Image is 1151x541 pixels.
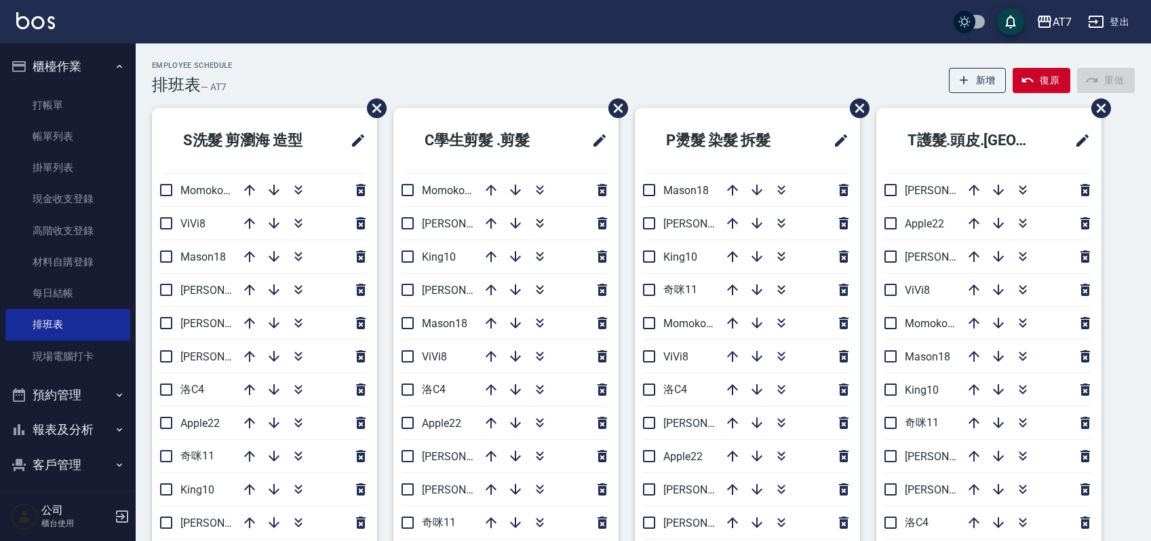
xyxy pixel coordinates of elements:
[16,12,55,29] img: Logo
[357,88,389,128] span: 刪除班表
[5,49,130,84] button: 櫃檯作業
[887,116,1057,165] h2: T護髮.頭皮.[GEOGRAPHIC_DATA]
[5,90,130,121] a: 打帳單
[905,284,930,297] span: ViVi8
[11,503,38,530] img: Person
[1082,10,1135,35] button: 登出
[905,250,995,263] span: [PERSON_NAME] 5
[41,517,111,529] p: 櫃台使用
[180,317,271,330] span: [PERSON_NAME] 5
[422,317,467,330] span: Mason18
[663,283,697,296] span: 奇咪11
[5,309,130,340] a: 排班表
[663,350,688,363] span: ViVi8
[180,449,214,462] span: 奇咪11
[905,416,939,429] span: 奇咪11
[422,417,461,430] span: Apple22
[663,317,718,330] span: Momoko12
[663,517,751,529] span: [PERSON_NAME]9
[1066,124,1091,157] span: 修改班表的標題
[342,124,366,157] span: 修改班表的標題
[5,412,130,447] button: 報表及分析
[663,450,703,463] span: Apple22
[646,116,808,165] h2: P燙髮 染髮 拆髮
[905,483,992,496] span: [PERSON_NAME]9
[840,88,872,128] span: 刪除班表
[422,250,456,263] span: King10
[905,184,992,197] span: [PERSON_NAME]2
[163,116,332,165] h2: S洗髮 剪瀏海 造型
[1053,14,1072,31] div: AT7
[5,278,130,309] a: 每日結帳
[180,483,214,496] span: King10
[180,383,204,396] span: 洛C4
[5,183,130,214] a: 現金收支登錄
[422,217,509,230] span: [PERSON_NAME]9
[180,284,268,297] span: [PERSON_NAME]2
[1081,88,1113,128] span: 刪除班表
[180,350,268,363] span: [PERSON_NAME]6
[180,250,226,263] span: Mason18
[5,246,130,278] a: 材料自購登錄
[663,483,754,496] span: [PERSON_NAME] 5
[663,217,751,230] span: [PERSON_NAME]7
[598,88,630,128] span: 刪除班表
[583,124,608,157] span: 修改班表的標題
[5,482,130,517] button: 員工及薪資
[5,341,130,372] a: 現場電腦打卡
[422,516,456,529] span: 奇咪11
[422,450,509,463] span: [PERSON_NAME]7
[422,284,509,297] span: [PERSON_NAME]6
[5,152,130,183] a: 掛單列表
[1013,68,1070,93] button: 復原
[422,483,509,496] span: [PERSON_NAME]2
[5,447,130,483] button: 客戶管理
[5,377,130,413] button: 預約管理
[422,350,447,363] span: ViVi8
[905,350,950,363] span: Mason18
[5,121,130,152] a: 帳單列表
[905,317,960,330] span: Momoko12
[663,250,697,263] span: King10
[1031,8,1077,36] button: AT7
[422,383,446,396] span: 洛C4
[180,217,206,230] span: ViVi8
[825,124,849,157] span: 修改班表的標題
[201,80,227,94] h6: — AT7
[422,184,477,197] span: Momoko12
[152,61,233,70] h2: Employee Schedule
[180,184,235,197] span: Momoko12
[663,383,687,396] span: 洛C4
[180,417,220,430] span: Apple22
[905,384,939,396] span: King10
[905,516,929,529] span: 洛C4
[5,215,130,246] a: 高階收支登錄
[404,116,566,165] h2: C學生剪髮 .剪髮
[997,8,1024,35] button: save
[152,75,201,94] h3: 排班表
[180,517,268,529] span: [PERSON_NAME]9
[663,417,751,430] span: [PERSON_NAME]2
[949,68,1007,93] button: 新增
[663,184,709,197] span: Mason18
[41,504,111,517] h5: 公司
[905,450,992,463] span: [PERSON_NAME]6
[905,217,944,230] span: Apple22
